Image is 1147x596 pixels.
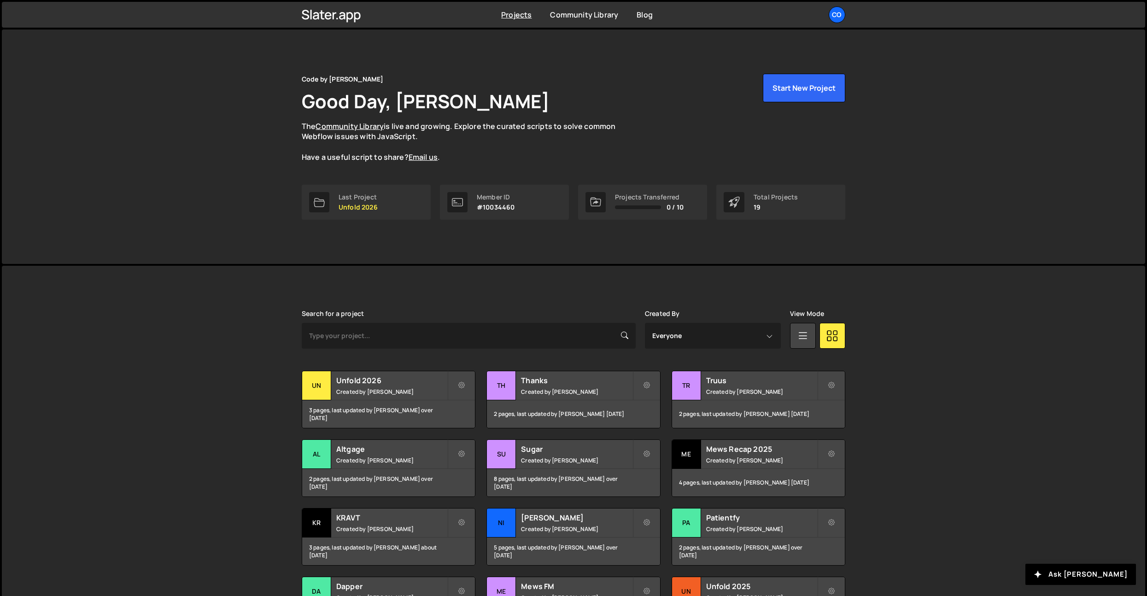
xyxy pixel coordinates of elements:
[336,581,447,591] h2: Dapper
[672,439,845,497] a: Me Mews Recap 2025 Created by [PERSON_NAME] 4 pages, last updated by [PERSON_NAME] [DATE]
[706,444,817,454] h2: Mews Recap 2025
[477,204,515,211] p: #10034460
[302,310,364,317] label: Search for a project
[336,375,447,386] h2: Unfold 2026
[487,508,516,538] div: Ni
[763,74,845,102] button: Start New Project
[302,508,475,566] a: KR KRAVT Created by [PERSON_NAME] 3 pages, last updated by [PERSON_NAME] about [DATE]
[521,375,632,386] h2: Thanks
[302,371,475,428] a: Un Unfold 2026 Created by [PERSON_NAME] 3 pages, last updated by [PERSON_NAME] over [DATE]
[316,121,384,131] a: Community Library
[486,439,660,497] a: Su Sugar Created by [PERSON_NAME] 8 pages, last updated by [PERSON_NAME] over [DATE]
[302,538,475,565] div: 3 pages, last updated by [PERSON_NAME] about [DATE]
[302,185,431,220] a: Last Project Unfold 2026
[615,193,684,201] div: Projects Transferred
[645,310,680,317] label: Created By
[336,525,447,533] small: Created by [PERSON_NAME]
[754,193,798,201] div: Total Projects
[487,469,660,497] div: 8 pages, last updated by [PERSON_NAME] over [DATE]
[339,204,378,211] p: Unfold 2026
[706,375,817,386] h2: Truus
[487,371,516,400] div: Th
[339,193,378,201] div: Last Project
[302,440,331,469] div: Al
[501,10,532,20] a: Projects
[672,371,845,428] a: Tr Truus Created by [PERSON_NAME] 2 pages, last updated by [PERSON_NAME] [DATE]
[521,456,632,464] small: Created by [PERSON_NAME]
[487,538,660,565] div: 5 pages, last updated by [PERSON_NAME] over [DATE]
[521,581,632,591] h2: Mews FM
[1025,564,1136,585] button: Ask [PERSON_NAME]
[706,388,817,396] small: Created by [PERSON_NAME]
[302,74,383,85] div: Code by [PERSON_NAME]
[672,469,845,497] div: 4 pages, last updated by [PERSON_NAME] [DATE]
[521,525,632,533] small: Created by [PERSON_NAME]
[790,310,824,317] label: View Mode
[829,6,845,23] a: Co
[302,371,331,400] div: Un
[302,439,475,497] a: Al Altgage Created by [PERSON_NAME] 2 pages, last updated by [PERSON_NAME] over [DATE]
[672,508,845,566] a: Pa Patientfy Created by [PERSON_NAME] 2 pages, last updated by [PERSON_NAME] over [DATE]
[302,88,550,114] h1: Good Day, [PERSON_NAME]
[302,121,633,163] p: The is live and growing. Explore the curated scripts to solve common Webflow issues with JavaScri...
[302,508,331,538] div: KR
[487,440,516,469] div: Su
[637,10,653,20] a: Blog
[302,323,636,349] input: Type your project...
[487,400,660,428] div: 2 pages, last updated by [PERSON_NAME] [DATE]
[477,193,515,201] div: Member ID
[336,513,447,523] h2: KRAVT
[706,525,817,533] small: Created by [PERSON_NAME]
[667,204,684,211] span: 0 / 10
[521,444,632,454] h2: Sugar
[672,440,701,469] div: Me
[672,538,845,565] div: 2 pages, last updated by [PERSON_NAME] over [DATE]
[336,388,447,396] small: Created by [PERSON_NAME]
[672,371,701,400] div: Tr
[754,204,798,211] p: 19
[336,444,447,454] h2: Altgage
[706,581,817,591] h2: Unfold 2025
[409,152,438,162] a: Email us
[706,456,817,464] small: Created by [PERSON_NAME]
[486,508,660,566] a: Ni [PERSON_NAME] Created by [PERSON_NAME] 5 pages, last updated by [PERSON_NAME] over [DATE]
[521,388,632,396] small: Created by [PERSON_NAME]
[486,371,660,428] a: Th Thanks Created by [PERSON_NAME] 2 pages, last updated by [PERSON_NAME] [DATE]
[302,469,475,497] div: 2 pages, last updated by [PERSON_NAME] over [DATE]
[550,10,618,20] a: Community Library
[521,513,632,523] h2: [PERSON_NAME]
[336,456,447,464] small: Created by [PERSON_NAME]
[672,508,701,538] div: Pa
[706,513,817,523] h2: Patientfy
[302,400,475,428] div: 3 pages, last updated by [PERSON_NAME] over [DATE]
[672,400,845,428] div: 2 pages, last updated by [PERSON_NAME] [DATE]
